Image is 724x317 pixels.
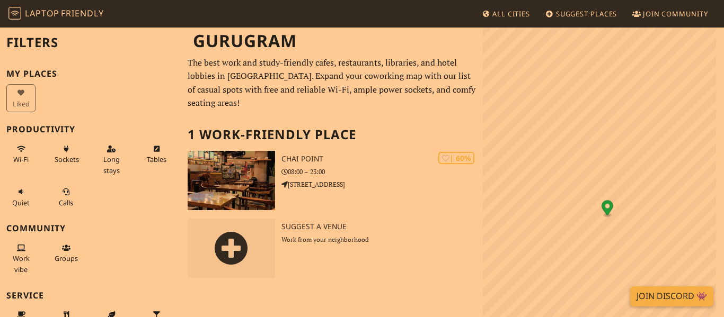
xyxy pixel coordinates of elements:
[541,4,622,23] a: Suggest Places
[6,69,175,79] h3: My Places
[142,140,171,168] button: Tables
[281,234,482,244] p: Work from your neighborhood
[188,119,476,151] h2: 1 Work-Friendly Place
[643,9,708,19] span: Join Community
[188,56,476,110] p: The best work and study-friendly cafes, restaurants, libraries, and hotel lobbies in [GEOGRAPHIC_...
[55,253,78,263] span: Group tables
[6,124,175,134] h3: Productivity
[13,155,29,164] span: Stable Wi-Fi
[188,151,276,210] img: Chai Point
[97,140,126,179] button: Long stays
[478,4,534,23] a: All Cities
[281,167,482,177] p: 08:00 – 23:00
[6,26,175,59] h2: Filters
[181,219,483,278] a: Suggest a Venue Work from your neighborhood
[51,239,81,267] button: Groups
[281,222,482,231] h3: Suggest a Venue
[51,140,81,168] button: Sockets
[188,219,276,278] img: gray-place-d2bdb4477600e061c01bd816cc0f2ef0cfcb1ca9e3ad78868dd16fb2af073a21.png
[181,151,483,210] a: Chai Point | 60% Chai Point 08:00 – 23:00 [STREET_ADDRESS]
[6,291,175,301] h3: Service
[6,239,36,278] button: Work vibe
[281,179,482,189] p: [STREET_ADDRESS]
[6,223,175,233] h3: Community
[281,155,482,164] h3: Chai Point
[59,198,73,207] span: Video/audio calls
[628,4,712,23] a: Join Community
[602,200,613,218] div: Map marker
[184,26,481,56] h1: Gurugram
[438,152,474,164] div: | 60%
[6,140,36,168] button: Wi-Fi
[147,155,166,164] span: Work-friendly tables
[12,198,30,207] span: Quiet
[55,155,79,164] span: Power sockets
[556,9,617,19] span: Suggest Places
[630,286,713,306] a: Join Discord 👾
[61,7,103,19] span: Friendly
[492,9,530,19] span: All Cities
[13,253,30,274] span: People working
[51,183,81,211] button: Calls
[8,7,21,20] img: LaptopFriendly
[8,5,104,23] a: LaptopFriendly LaptopFriendly
[6,183,36,211] button: Quiet
[25,7,59,19] span: Laptop
[103,155,120,175] span: Long stays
